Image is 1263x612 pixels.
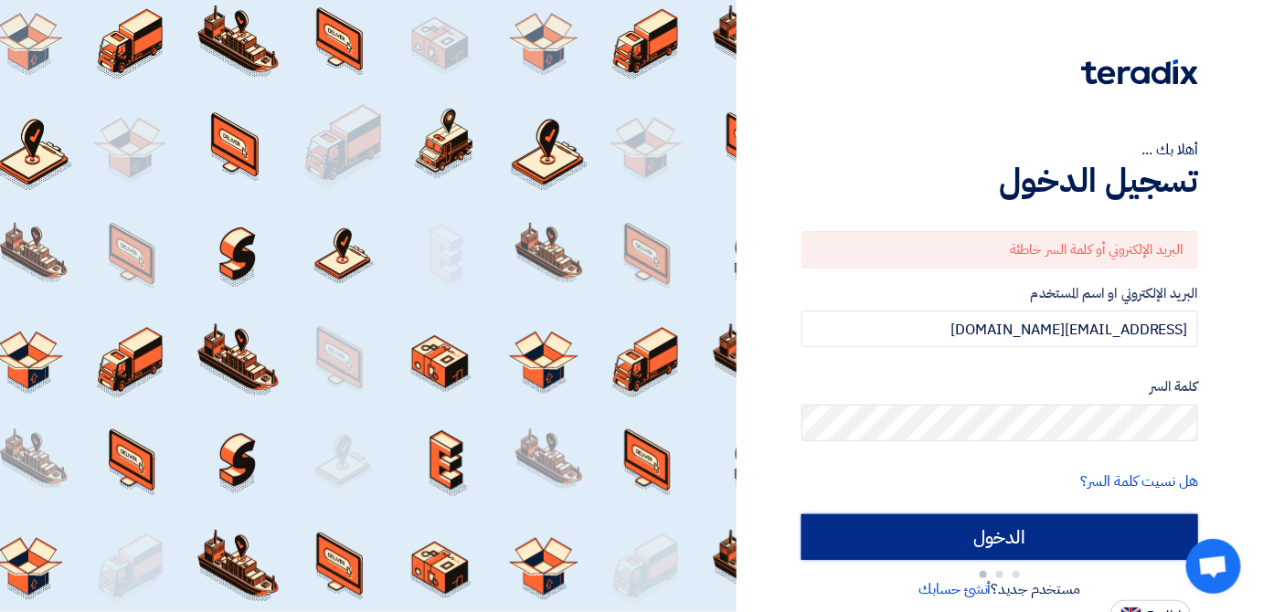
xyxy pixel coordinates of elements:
[801,311,1198,347] input: أدخل بريد العمل الإلكتروني او اسم المستخدم الخاص بك ...
[1081,470,1198,492] a: هل نسيت كلمة السر؟
[801,139,1198,161] div: أهلا بك ...
[1186,539,1241,594] div: Open chat
[801,514,1198,560] input: الدخول
[801,231,1198,269] div: البريد الإلكتروني أو كلمة السر خاطئة
[801,578,1198,600] div: مستخدم جديد؟
[801,283,1198,304] label: البريد الإلكتروني او اسم المستخدم
[919,578,992,600] a: أنشئ حسابك
[801,161,1198,201] h1: تسجيل الدخول
[801,376,1198,397] label: كلمة السر
[1081,59,1198,85] img: Teradix logo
